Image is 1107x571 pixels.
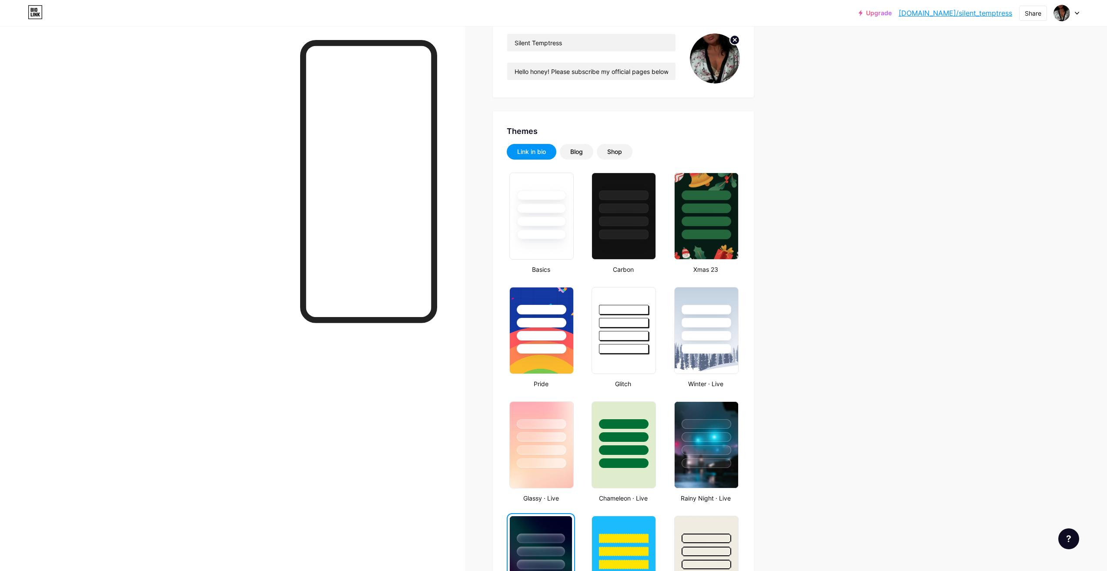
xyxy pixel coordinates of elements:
div: Winter · Live [672,379,740,388]
div: Rainy Night · Live [672,494,740,503]
div: Share [1025,9,1041,18]
div: Pride [507,379,575,388]
input: Name [507,34,676,51]
div: Link in bio [517,147,546,156]
a: Upgrade [859,10,892,17]
div: Carbon [589,265,657,274]
div: Glitch [589,379,657,388]
div: Blog [570,147,583,156]
div: Basics [507,265,575,274]
div: Xmas 23 [672,265,740,274]
div: Themes [507,125,740,137]
a: [DOMAIN_NAME]/silent_temptress [899,8,1012,18]
div: Shop [607,147,622,156]
div: Chameleon · Live [589,494,657,503]
img: Silent Temptress [690,33,740,83]
input: Bio [507,63,676,80]
img: Silent Temptress [1053,5,1070,21]
div: Glassy · Live [507,494,575,503]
